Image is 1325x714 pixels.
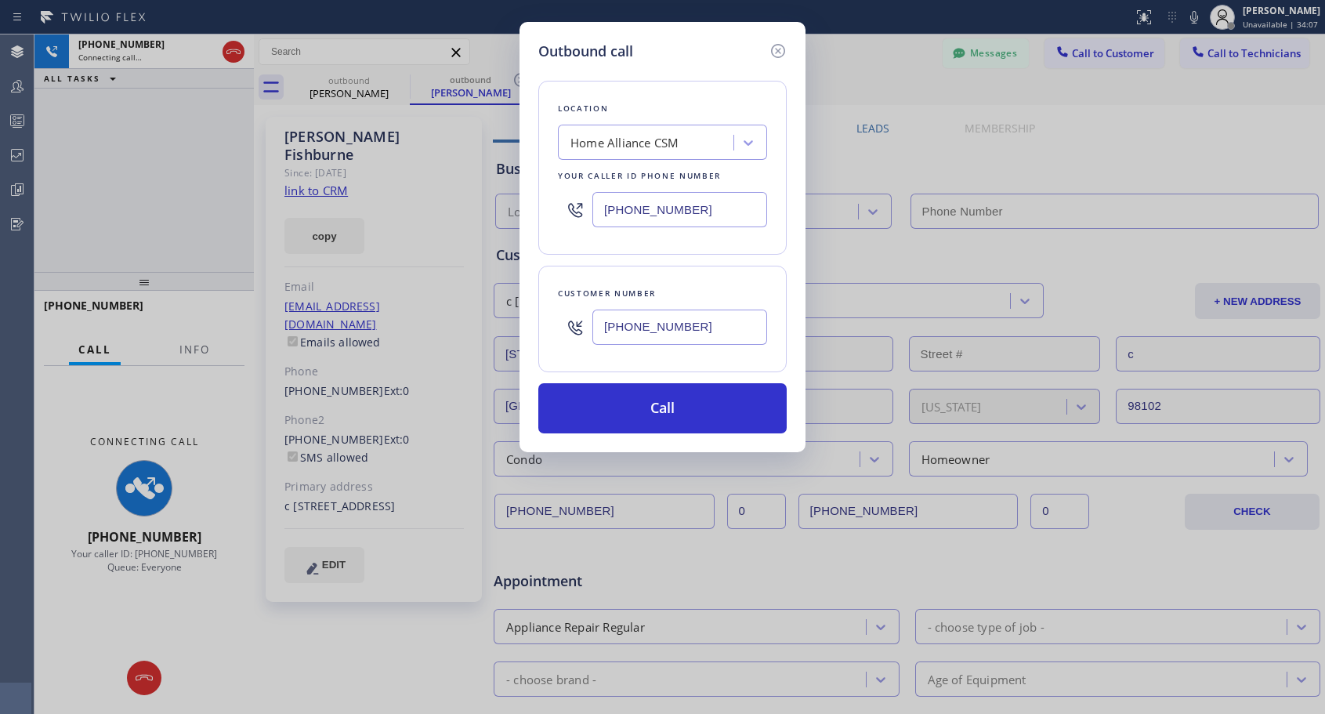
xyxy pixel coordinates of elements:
[570,134,679,152] div: Home Alliance CSM
[538,41,633,62] h5: Outbound call
[592,192,767,227] input: (123) 456-7890
[558,285,767,302] div: Customer number
[558,100,767,117] div: Location
[538,383,787,433] button: Call
[558,168,767,184] div: Your caller id phone number
[592,310,767,345] input: (123) 456-7890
